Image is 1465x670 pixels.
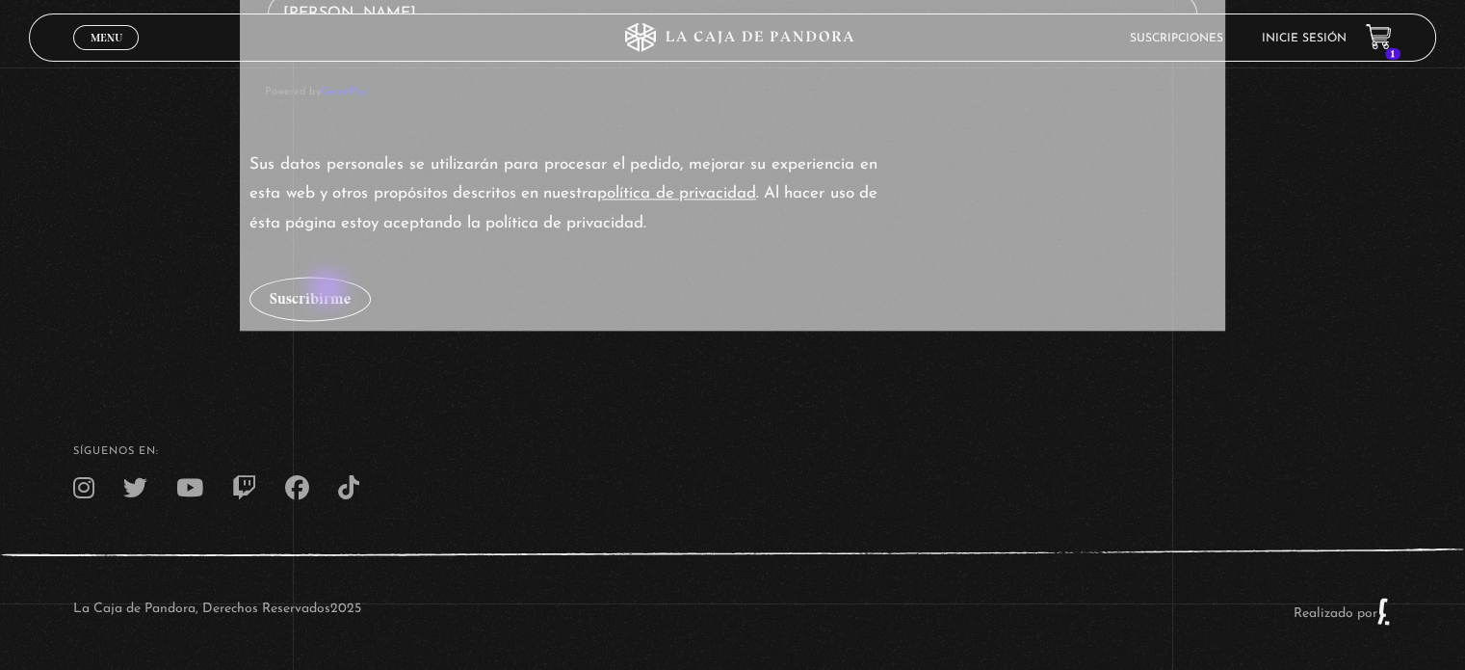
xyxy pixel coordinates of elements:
[1294,606,1392,621] a: Realizado por
[84,48,129,62] span: Cerrar
[73,446,1392,457] h4: SÍguenos en:
[1262,33,1347,44] a: Inicie sesión
[73,597,361,626] p: La Caja de Pandora, Derechos Reservados 2025
[1385,48,1400,60] span: 1
[91,32,122,43] span: Menu
[1366,24,1392,50] a: 1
